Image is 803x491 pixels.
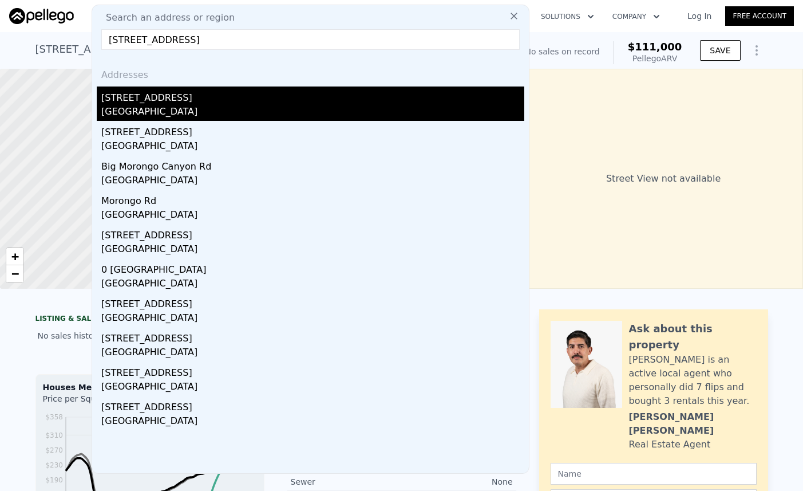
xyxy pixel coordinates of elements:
div: [STREET_ADDRESS] , [GEOGRAPHIC_DATA] , CA 92277 [35,41,310,57]
tspan: $190 [45,476,63,484]
div: [STREET_ADDRESS] [101,327,524,345]
tspan: $310 [45,431,63,439]
div: [GEOGRAPHIC_DATA] [101,345,524,362]
span: Search an address or region [97,11,235,25]
tspan: $230 [45,461,63,469]
div: Morongo Rd [101,190,524,208]
tspan: $270 [45,446,63,454]
div: No sales history record for this property. [35,325,264,346]
div: [GEOGRAPHIC_DATA] [101,414,524,430]
div: Addresses [97,59,524,87]
div: [GEOGRAPHIC_DATA] [101,174,524,190]
div: [GEOGRAPHIC_DATA] [101,380,524,396]
div: 0 [GEOGRAPHIC_DATA] [101,258,524,277]
a: Free Account [725,6,794,26]
div: Price per Square Foot [43,393,150,411]
input: Name [551,463,757,485]
div: [STREET_ADDRESS] [101,362,524,380]
div: Off Market. No sales on record [478,46,599,57]
span: $111,000 [628,41,682,53]
div: [GEOGRAPHIC_DATA] [101,208,524,224]
tspan: $358 [45,413,63,421]
button: SAVE [700,40,740,61]
div: LISTING & SALE HISTORY [35,314,264,325]
div: [STREET_ADDRESS] [101,396,524,414]
div: Street View not available [524,69,803,289]
div: Pellego ARV [628,53,682,64]
div: Houses Median Sale [43,382,257,393]
input: Enter an address, city, region, neighborhood or zip code [101,29,520,50]
a: Zoom in [6,248,23,265]
div: [GEOGRAPHIC_DATA] [101,311,524,327]
button: Show Options [745,39,768,62]
button: Solutions [532,6,603,27]
div: [STREET_ADDRESS] [101,121,524,139]
button: Company [603,6,669,27]
div: [PERSON_NAME] is an active local agent who personally did 7 flips and bought 3 rentals this year. [629,353,757,408]
div: [GEOGRAPHIC_DATA] [101,242,524,258]
div: [GEOGRAPHIC_DATA] [101,277,524,293]
div: Real Estate Agent [629,438,711,451]
div: Sewer [291,476,402,488]
div: [STREET_ADDRESS] [101,293,524,311]
div: [STREET_ADDRESS] [101,224,524,242]
div: [PERSON_NAME] [PERSON_NAME] [629,410,757,438]
div: None [402,476,513,488]
span: + [11,249,19,264]
div: Big Morongo Canyon Rd [101,155,524,174]
div: [STREET_ADDRESS] [101,87,524,105]
div: [GEOGRAPHIC_DATA] [101,105,524,121]
div: [GEOGRAPHIC_DATA] [101,139,524,155]
img: Pellego [9,8,74,24]
div: Ask about this property [629,321,757,353]
a: Log In [674,10,725,22]
a: Zoom out [6,265,23,282]
span: − [11,266,19,281]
